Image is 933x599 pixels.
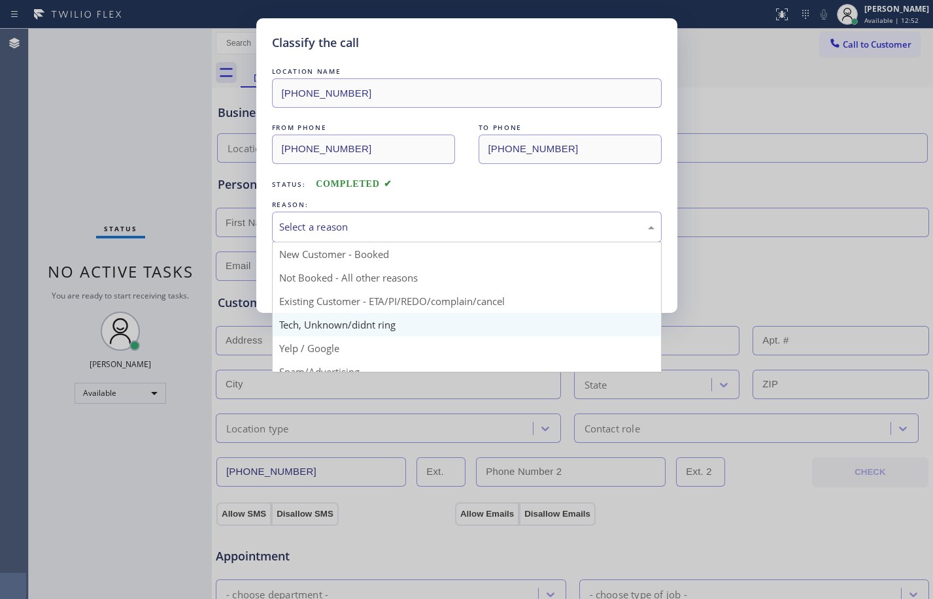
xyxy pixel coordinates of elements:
[272,198,662,212] div: REASON:
[272,135,455,164] input: From phone
[479,135,662,164] input: To phone
[273,313,661,336] div: Tech, Unknown/didnt ring
[273,336,661,360] div: Yelp / Google
[272,65,662,78] div: LOCATION NAME
[272,34,359,52] h5: Classify the call
[272,121,455,135] div: FROM PHONE
[272,180,306,189] span: Status:
[273,360,661,383] div: Spam/Advertising
[273,289,661,313] div: Existing Customer - ETA/PI/REDO/complain/cancel
[279,219,654,235] div: Select a reason
[479,121,662,135] div: TO PHONE
[273,242,661,266] div: New Customer - Booked
[273,266,661,289] div: Not Booked - All other reasons
[316,179,392,189] span: COMPLETED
